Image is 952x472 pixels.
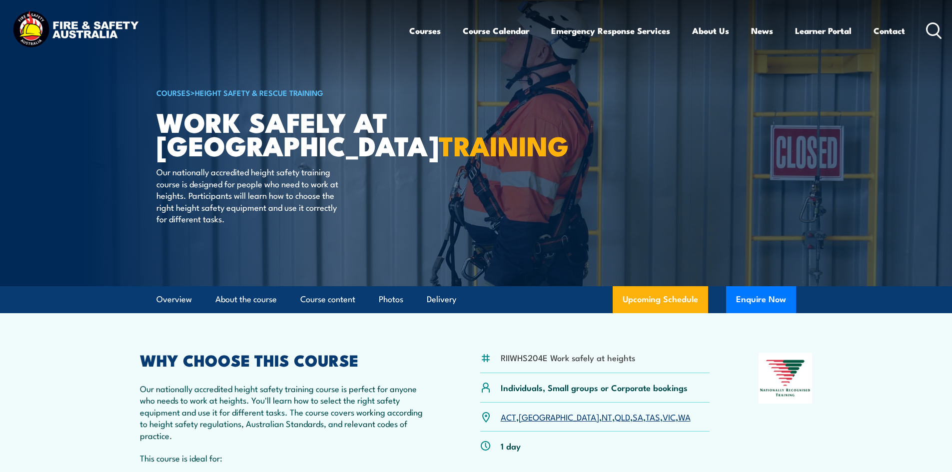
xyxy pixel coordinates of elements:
a: Learner Portal [795,17,852,44]
a: Height Safety & Rescue Training [195,87,323,98]
h2: WHY CHOOSE THIS COURSE [140,353,432,367]
p: , , , , , , , [501,411,691,423]
button: Enquire Now [726,286,796,313]
p: Our nationally accredited height safety training course is perfect for anyone who needs to work a... [140,383,432,441]
a: Contact [874,17,905,44]
a: [GEOGRAPHIC_DATA] [519,411,599,423]
p: 1 day [501,440,521,452]
a: TAS [646,411,660,423]
a: Photos [379,286,403,313]
a: Upcoming Schedule [613,286,708,313]
a: Delivery [427,286,456,313]
a: WA [678,411,691,423]
p: Our nationally accredited height safety training course is designed for people who need to work a... [156,166,339,224]
a: Courses [409,17,441,44]
a: QLD [615,411,630,423]
img: Nationally Recognised Training logo. [759,353,813,404]
a: Course content [300,286,355,313]
a: ACT [501,411,516,423]
h1: Work Safely at [GEOGRAPHIC_DATA] [156,110,403,156]
p: This course is ideal for: [140,452,432,464]
a: COURSES [156,87,190,98]
a: Course Calendar [463,17,529,44]
a: News [751,17,773,44]
a: About Us [692,17,729,44]
a: Overview [156,286,192,313]
a: SA [633,411,643,423]
a: VIC [663,411,676,423]
li: RIIWHS204E Work safely at heights [501,352,635,363]
p: Individuals, Small groups or Corporate bookings [501,382,688,393]
a: About the course [215,286,277,313]
strong: TRAINING [439,124,569,165]
a: NT [602,411,612,423]
h6: > [156,86,403,98]
a: Emergency Response Services [551,17,670,44]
